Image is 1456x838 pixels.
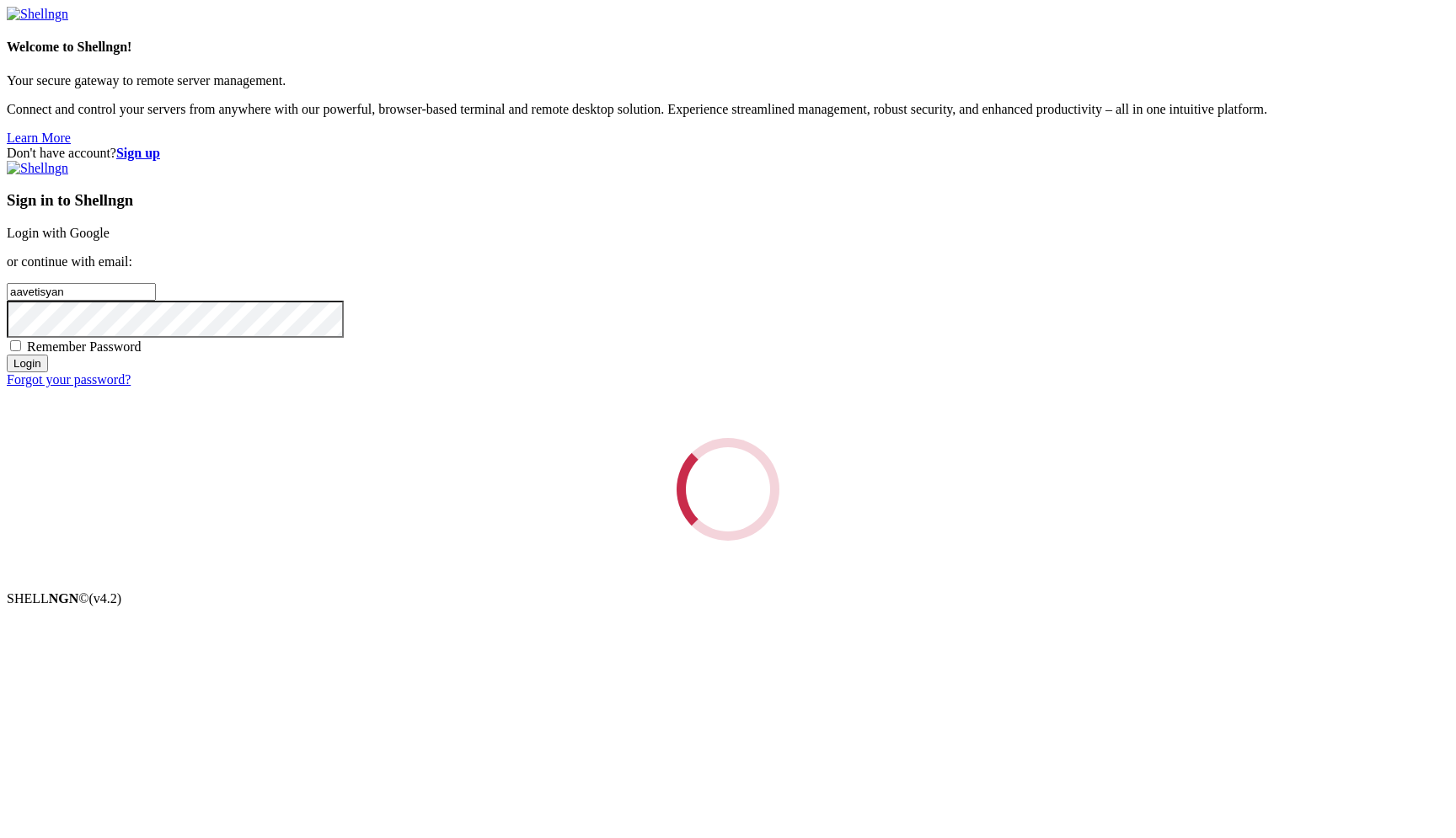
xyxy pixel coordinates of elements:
[7,161,68,176] img: Shellngn
[7,191,1449,210] h3: Sign in to Shellngn
[7,283,156,301] input: Email address
[7,146,1449,161] div: Don't have account?
[27,339,142,354] span: Remember Password
[7,355,48,372] input: Login
[10,340,21,351] input: Remember Password
[7,40,1449,55] h4: Welcome to Shellngn!
[7,372,131,387] a: Forgot your password?
[7,131,71,145] a: Learn More
[677,438,779,541] div: Loading...
[7,226,110,240] a: Login with Google
[7,73,1449,88] p: Your secure gateway to remote server management.
[116,146,160,160] a: Sign up
[7,102,1449,117] p: Connect and control your servers from anywhere with our powerful, browser-based terminal and remo...
[7,254,1449,270] p: or continue with email:
[7,591,121,606] span: SHELL ©
[49,591,79,606] b: NGN
[7,7,68,22] img: Shellngn
[89,591,122,606] span: 4.2.0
